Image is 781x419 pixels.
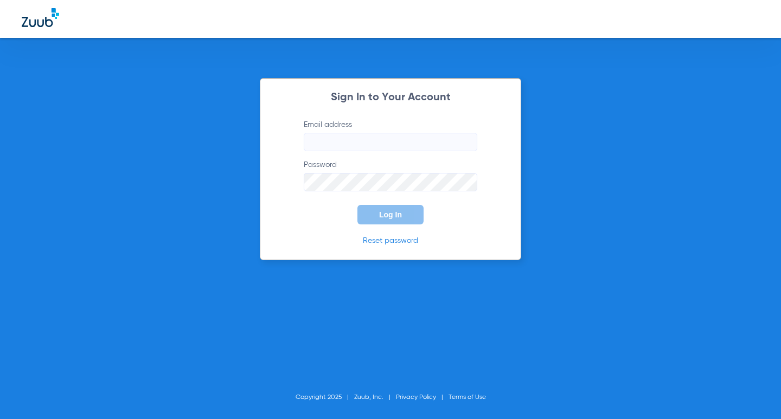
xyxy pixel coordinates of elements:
label: Email address [304,119,477,151]
li: Copyright 2025 [296,392,354,403]
iframe: Chat Widget [727,367,781,419]
a: Privacy Policy [396,394,436,401]
h2: Sign In to Your Account [287,92,494,103]
span: Log In [379,210,402,219]
input: Password [304,173,477,191]
input: Email address [304,133,477,151]
li: Zuub, Inc. [354,392,396,403]
a: Reset password [363,237,418,244]
button: Log In [357,205,424,224]
a: Terms of Use [449,394,486,401]
label: Password [304,159,477,191]
img: Zuub Logo [22,8,59,27]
